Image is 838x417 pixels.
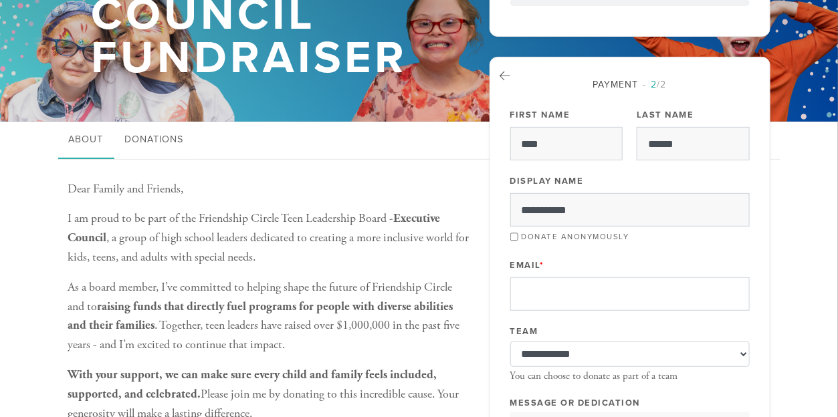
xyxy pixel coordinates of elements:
b: With your support, we can make sure every child and family feels included, supported, and celebra... [68,367,437,402]
label: Last Name [637,109,694,121]
p: I am proud to be part of the Friendship Circle Teen Leadership Board - , a group of high school l... [68,209,469,267]
p: Dear Family and Friends, [68,180,469,199]
span: This field is required. [540,260,544,271]
label: First Name [510,109,570,121]
div: You can choose to donate as part of a team [510,370,750,382]
label: Email [510,259,544,271]
a: About [58,122,114,159]
span: /2 [643,79,667,90]
label: Display Name [510,175,584,187]
label: Team [510,325,538,337]
b: raising funds that directly fuel programs for people with diverse abilities and their families [68,299,453,333]
label: Message or dedication [510,397,641,409]
label: Donate Anonymously [521,232,629,241]
span: 2 [651,79,657,90]
a: Donations [114,122,195,159]
p: As a board member, I’ve committed to helping shape the future of Friendship Circle and to . Toget... [68,278,469,355]
div: Payment [510,78,750,92]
